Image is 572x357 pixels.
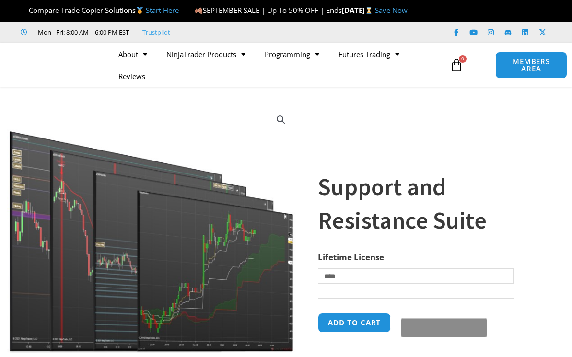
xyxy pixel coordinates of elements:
a: Start Here [146,5,179,15]
span: Compare Trade Copier Solutions [21,5,179,15]
span: Mon - Fri: 8:00 AM – 6:00 PM EST [35,26,129,38]
span: 0 [459,55,467,63]
nav: Menu [109,43,446,87]
a: About [109,43,157,65]
a: NinjaTrader Products [157,43,255,65]
span: MEMBERS AREA [505,58,557,72]
img: 🥇 [136,7,143,14]
img: 🏆 [21,7,28,14]
a: 0 [435,51,478,79]
img: LogoAI | Affordable Indicators – NinjaTrader [6,48,109,82]
a: Futures Trading [329,43,409,65]
a: Programming [255,43,329,65]
button: Add to cart [318,313,391,333]
h1: Support and Resistance Suite [318,170,548,237]
a: Trustpilot [142,26,170,38]
img: 🍂 [195,7,202,14]
a: MEMBERS AREA [495,52,567,79]
img: ⌛ [365,7,373,14]
a: View full-screen image gallery [272,111,290,128]
iframe: Secure payment input frame [399,311,485,312]
img: Support and Resistance Suite 1 [7,104,297,353]
button: Buy with GPay [401,318,487,337]
strong: [DATE] [342,5,375,15]
label: Lifetime License [318,252,384,263]
a: Save Now [375,5,408,15]
span: SEPTEMBER SALE | Up To 50% OFF | Ends [195,5,342,15]
a: Reviews [109,65,155,87]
